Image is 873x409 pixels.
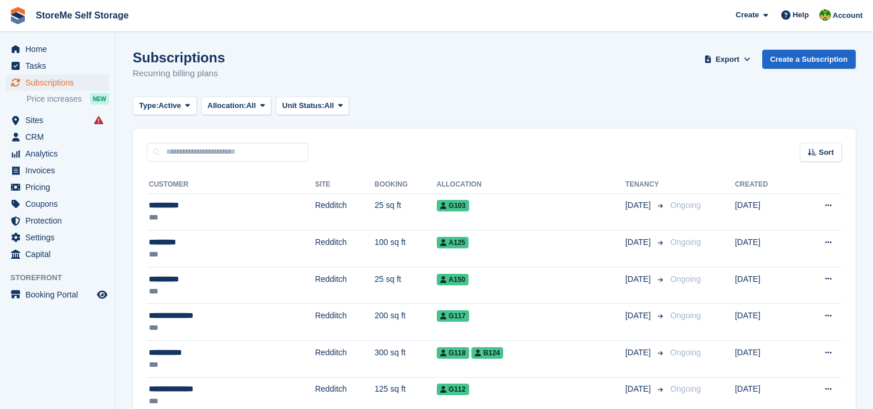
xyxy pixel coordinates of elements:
span: Home [25,41,95,57]
span: [DATE] [625,383,653,395]
td: [DATE] [735,194,797,230]
img: stora-icon-8386f47178a22dfd0bd8f6a31ec36ba5ce8667c1dd55bd0f319d3a0aa187defe.svg [9,7,27,24]
th: Allocation [437,176,625,194]
span: Price increases [27,94,82,105]
a: menu [6,41,109,57]
span: Analytics [25,146,95,162]
span: Protection [25,213,95,229]
span: All [324,100,334,111]
span: Sites [25,112,95,128]
th: Site [315,176,374,194]
a: menu [6,229,109,246]
span: Ongoing [670,311,701,320]
span: Create [736,9,759,21]
td: Redditch [315,267,374,304]
a: menu [6,112,109,128]
td: 25 sq ft [374,267,436,304]
span: A150 [437,274,469,285]
td: Redditch [315,230,374,267]
a: menu [6,58,109,74]
td: 100 sq ft [374,230,436,267]
td: Redditch [315,304,374,341]
span: [DATE] [625,310,653,322]
a: menu [6,129,109,145]
div: NEW [90,93,109,105]
td: [DATE] [735,230,797,267]
span: Help [793,9,809,21]
td: 200 sq ft [374,304,436,341]
td: Redditch [315,341,374,378]
button: Unit Status: All [276,96,349,116]
a: menu [6,146,109,162]
span: G118 [437,347,469,359]
span: Export [715,54,739,65]
span: G112 [437,384,469,395]
span: [DATE] [625,236,653,248]
th: Created [735,176,797,194]
span: Allocation: [208,100,246,111]
a: menu [6,213,109,229]
span: Invoices [25,162,95,179]
span: Tasks [25,58,95,74]
a: StoreMe Self Storage [31,6,133,25]
span: Active [159,100,181,111]
span: A125 [437,237,469,248]
span: G117 [437,310,469,322]
a: menu [6,246,109,262]
span: CRM [25,129,95,145]
td: [DATE] [735,267,797,304]
a: menu [6,179,109,195]
td: [DATE] [735,304,797,341]
span: Sort [819,147,834,158]
span: Ongoing [670,384,701,393]
button: Export [702,50,753,69]
th: Tenancy [625,176,666,194]
span: Subscriptions [25,75,95,91]
td: Redditch [315,194,374,230]
span: [DATE] [625,347,653,359]
button: Type: Active [133,96,197,116]
span: [DATE] [625,199,653,211]
a: menu [6,162,109,179]
span: Booking Portal [25,287,95,303]
span: Pricing [25,179,95,195]
a: menu [6,75,109,91]
span: [DATE] [625,273,653,285]
h1: Subscriptions [133,50,225,65]
span: Account [833,10,863,21]
span: Ongoing [670,348,701,357]
button: Allocation: All [201,96,272,116]
span: Coupons [25,196,95,212]
a: Price increases NEW [27,92,109,105]
p: Recurring billing plans [133,67,225,80]
span: Type: [139,100,159,111]
span: Storefront [10,272,115,284]
th: Booking [374,176,436,194]
span: G103 [437,200,469,211]
img: StorMe [819,9,831,21]
a: menu [6,287,109,303]
td: 25 sq ft [374,194,436,230]
a: menu [6,196,109,212]
a: Preview store [95,288,109,302]
td: [DATE] [735,341,797,378]
span: B124 [471,347,504,359]
a: Create a Subscription [762,50,856,69]
span: Ongoing [670,274,701,284]
span: Ongoing [670,237,701,247]
span: Capital [25,246,95,262]
span: All [246,100,256,111]
span: Ongoing [670,200,701,210]
i: Smart entry sync failures have occurred [94,116,103,125]
span: Settings [25,229,95,246]
span: Unit Status: [282,100,324,111]
td: 300 sq ft [374,341,436,378]
th: Customer [147,176,315,194]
